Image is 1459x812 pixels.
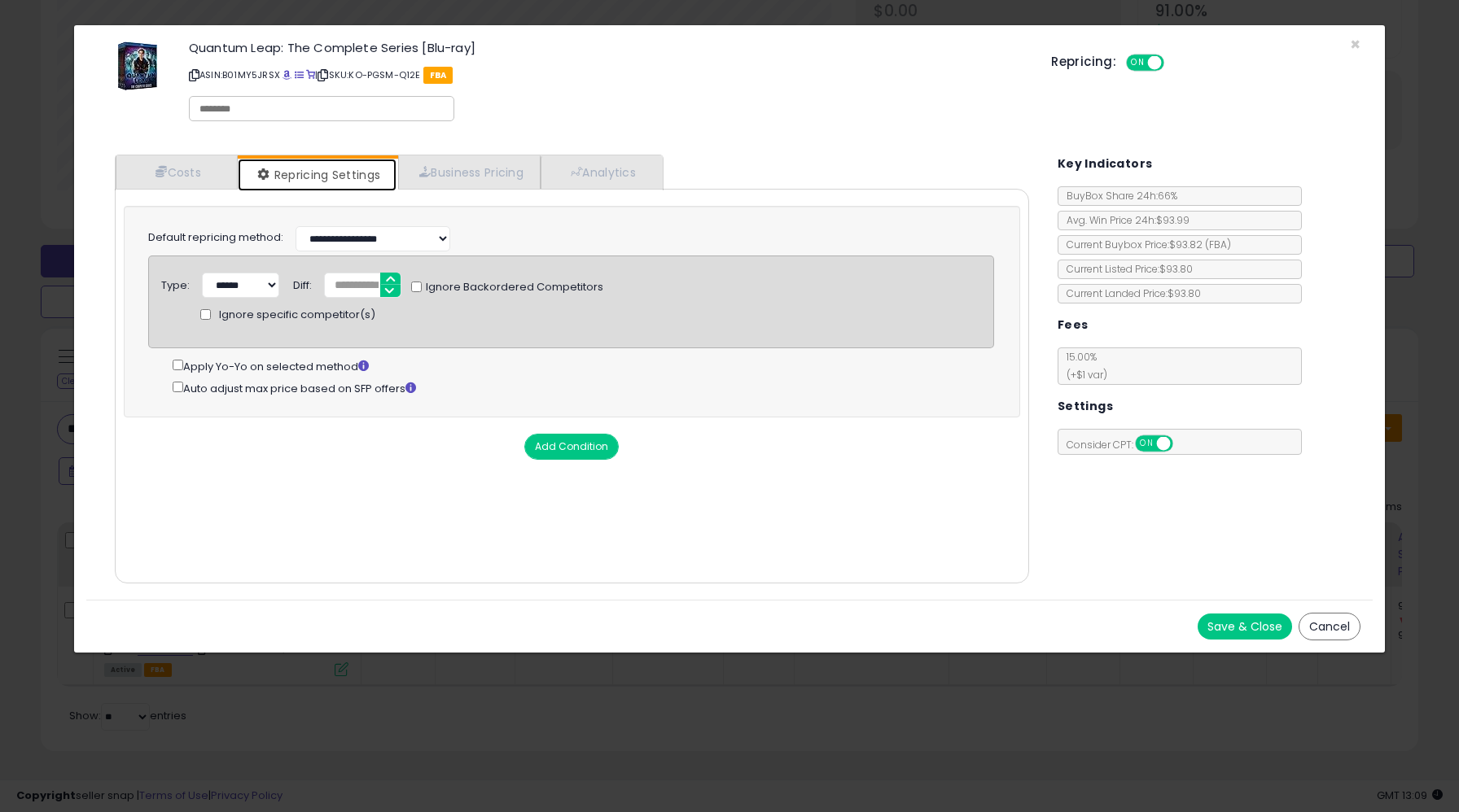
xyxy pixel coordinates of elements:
[541,155,661,189] a: Analytics
[1058,262,1193,276] span: Current Listed Price: $93.80
[293,273,312,294] div: Diff:
[283,68,291,81] a: BuyBox page
[173,378,995,397] div: Auto adjust max price based on SFP offers
[1169,238,1231,251] span: $93.82
[189,41,1027,54] h3: Quantum Leap: The Complete Series [Blu-ray]
[1058,396,1113,417] h5: Settings
[189,62,1027,88] p: ASIN: B01MY5JRSX | SKU: KO-PGSM-Q12E
[1162,56,1188,70] span: OFF
[398,155,541,189] a: Business Pricing
[1205,238,1231,251] span: ( FBA )
[238,159,397,191] a: Repricing Settings
[1058,213,1190,227] span: Avg. Win Price 24h: $93.99
[173,356,995,375] div: Apply Yo-Yo on selected method
[118,41,157,90] img: 51EIPw5l1fL._SL60_.jpg
[1058,315,1089,335] h5: Fees
[1170,437,1196,451] span: OFF
[1128,56,1148,70] span: ON
[1058,238,1231,251] span: Current Buybox Price:
[1299,613,1360,640] button: Cancel
[1058,286,1201,300] span: Current Landed Price: $93.80
[161,273,190,294] div: Type:
[219,308,375,323] span: Ignore specific competitor(s)
[1058,154,1153,174] h5: Key Indicators
[422,280,603,295] span: Ignore Backordered Competitors
[1058,189,1177,203] span: BuyBox Share 24h: 66%
[1058,368,1107,382] span: (+$1 var)
[1198,613,1292,640] button: Save & Close
[1137,437,1157,451] span: ON
[1051,55,1116,68] h5: Repricing:
[1058,350,1107,382] span: 15.00 %
[116,155,238,189] a: Costs
[295,68,304,81] a: All offer listings
[1350,33,1360,56] span: ×
[423,67,453,84] span: FBA
[1058,438,1194,452] span: Consider CPT:
[306,68,315,81] a: Your listing only
[148,230,283,246] label: Default repricing method:
[524,434,619,460] button: Add Condition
